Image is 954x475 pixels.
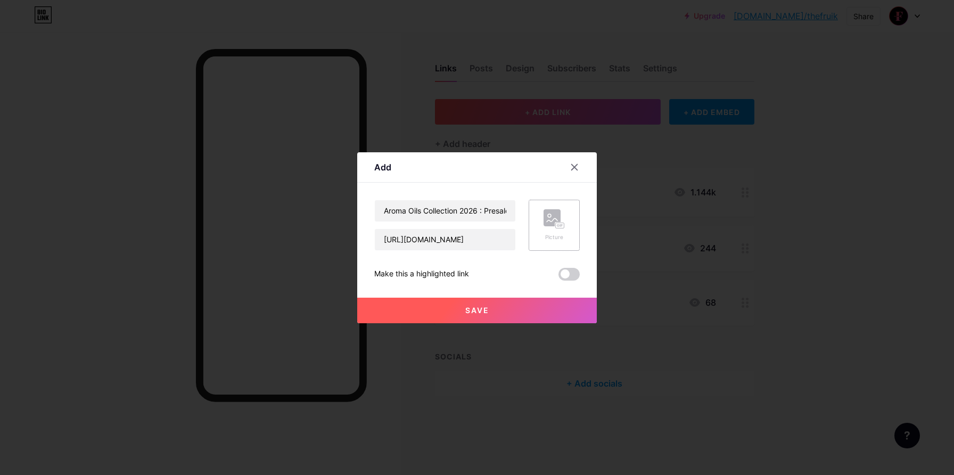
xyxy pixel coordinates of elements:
[375,229,515,250] input: URL
[375,200,515,222] input: Title
[465,306,489,315] span: Save
[374,268,469,281] div: Make this a highlighted link
[544,233,565,241] div: Picture
[374,161,391,174] div: Add
[357,298,597,323] button: Save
